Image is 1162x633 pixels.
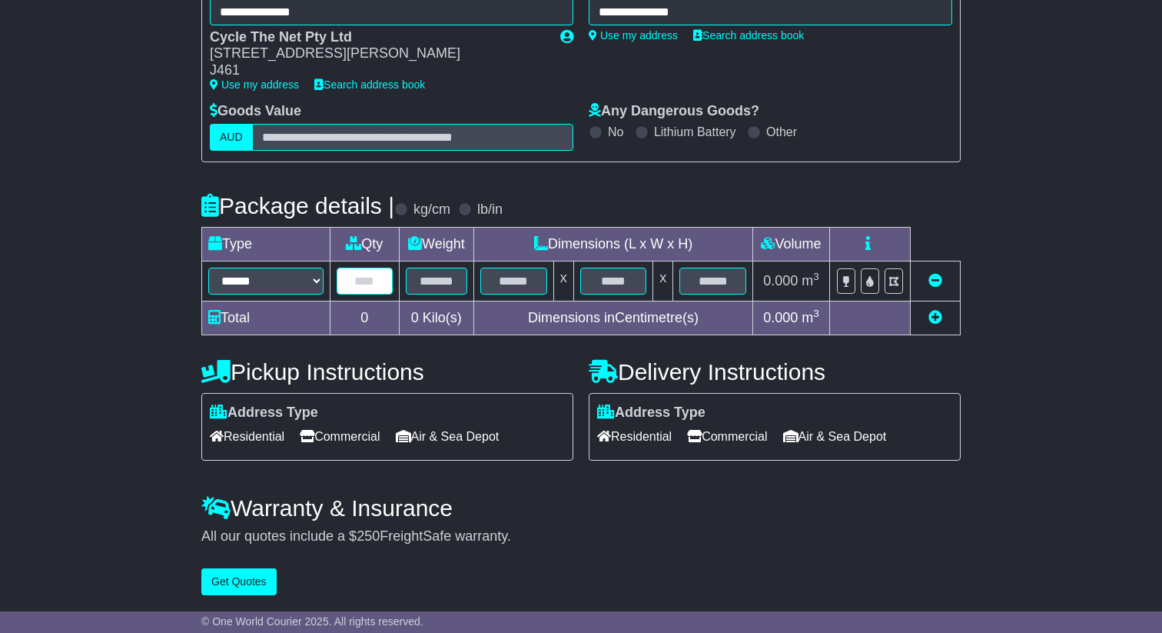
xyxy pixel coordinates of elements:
[477,202,503,218] label: lb/in
[752,227,829,261] td: Volume
[589,359,961,385] h4: Delivery Instructions
[210,405,318,421] label: Address Type
[783,425,887,448] span: Air & Sea Depot
[928,273,942,288] a: Remove this item
[399,301,474,335] td: Kilo(s)
[413,202,450,218] label: kg/cm
[608,125,623,139] label: No
[202,227,330,261] td: Type
[766,125,797,139] label: Other
[210,425,284,448] span: Residential
[399,227,474,261] td: Weight
[201,495,961,521] h4: Warranty & Insurance
[330,301,400,335] td: 0
[802,273,819,288] span: m
[202,301,330,335] td: Total
[411,310,419,325] span: 0
[396,425,500,448] span: Air & Sea Depot
[928,310,942,325] a: Add new item
[201,615,423,628] span: © One World Courier 2025. All rights reserved.
[210,103,301,120] label: Goods Value
[201,568,277,595] button: Get Quotes
[314,78,425,91] a: Search address book
[589,29,678,42] a: Use my address
[763,310,798,325] span: 0.000
[330,227,400,261] td: Qty
[813,271,819,282] sup: 3
[553,261,573,301] td: x
[763,273,798,288] span: 0.000
[210,124,253,151] label: AUD
[597,405,705,421] label: Address Type
[201,359,573,385] h4: Pickup Instructions
[210,45,545,62] div: [STREET_ADDRESS][PERSON_NAME]
[210,62,545,79] div: J461
[300,425,380,448] span: Commercial
[474,301,753,335] td: Dimensions in Centimetre(s)
[653,261,673,301] td: x
[474,227,753,261] td: Dimensions (L x W x H)
[201,528,961,545] div: All our quotes include a $ FreightSafe warranty.
[589,103,759,120] label: Any Dangerous Goods?
[693,29,804,42] a: Search address book
[357,528,380,544] span: 250
[687,425,767,448] span: Commercial
[802,310,819,325] span: m
[210,29,545,46] div: Cycle The Net Pty Ltd
[597,425,672,448] span: Residential
[210,78,299,91] a: Use my address
[201,193,394,218] h4: Package details |
[813,308,819,319] sup: 3
[654,125,736,139] label: Lithium Battery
